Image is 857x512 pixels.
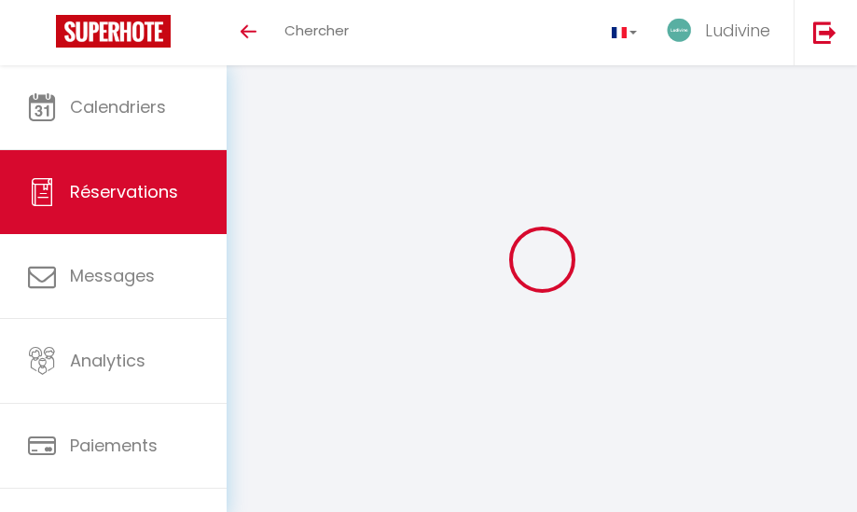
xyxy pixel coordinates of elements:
[56,15,171,48] img: Super Booking
[705,19,770,42] span: Ludivine
[70,349,145,372] span: Analytics
[70,264,155,287] span: Messages
[70,434,158,457] span: Paiements
[813,21,836,44] img: logout
[284,21,349,40] span: Chercher
[70,180,178,203] span: Réservations
[70,95,166,118] span: Calendriers
[665,17,693,44] img: ...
